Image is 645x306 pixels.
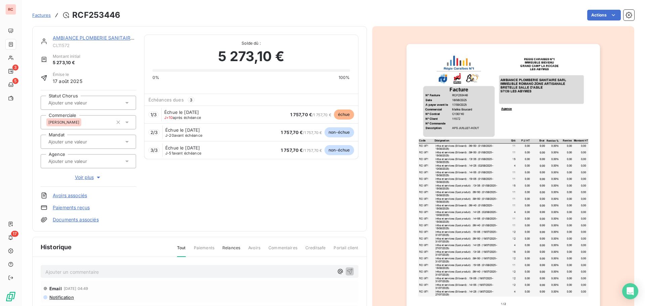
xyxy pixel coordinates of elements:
div: Open Intercom Messenger [622,283,638,299]
span: avant échéance [165,133,202,137]
span: 1 757,70 € [290,112,312,117]
span: 5 273,10 € [53,59,80,66]
span: Commentaires [268,245,297,256]
span: Relances [222,245,240,256]
span: 5 [12,78,18,84]
span: Échéances dues [148,97,184,102]
span: non-échue [325,127,354,137]
span: J-20 [165,133,174,138]
span: 1 757,70 € [281,130,303,135]
span: Historique [41,243,72,252]
span: Échue le [DATE] [164,110,199,115]
a: AMBIANCE PLOMBERIE SANITAIRE SARL [53,35,147,41]
span: [DATE] 04:49 [64,287,88,291]
h3: RCF253446 [72,9,120,21]
button: Voir plus [41,174,136,181]
span: Paiements [194,245,214,256]
a: Avoirs associés [53,192,87,199]
span: 2 / 3 [150,130,158,135]
span: / 1 757,70 € [281,148,322,153]
span: Montant initial [53,53,80,59]
span: avant échéance [165,151,201,155]
a: Documents associés [53,216,99,223]
span: 1 757,70 € [281,147,303,153]
span: 0% [153,75,159,81]
span: Solde dû : [153,40,350,46]
span: 3 [12,64,18,71]
span: Email [49,286,62,291]
button: Actions [587,10,621,20]
img: Logo LeanPay [5,291,16,302]
span: J-51 [165,151,173,156]
input: Ajouter une valeur [48,158,115,164]
div: RC [5,4,16,15]
span: Émise le [53,72,82,78]
a: Factures [32,12,51,18]
span: / 1 757,70 € [290,113,331,117]
input: Ajouter une valeur [48,100,115,106]
span: 3 / 3 [150,147,158,153]
span: 17 août 2025 [53,78,82,85]
span: Échue le [DATE] [165,145,200,150]
span: CL11572 [53,43,136,48]
span: 1 / 3 [150,112,157,117]
span: J+10 [164,115,173,120]
span: 5 273,10 € [218,46,284,67]
span: 17 [11,231,18,237]
span: / 1 757,70 € [281,130,322,135]
span: après échéance [164,116,201,120]
span: Voir plus [75,174,102,181]
a: Paiements reçus [53,204,90,211]
span: Échue le [DATE] [165,127,200,133]
span: 3 [188,97,195,103]
span: échue [334,110,354,120]
span: Avoirs [248,245,260,256]
span: Portail client [334,245,358,256]
input: Ajouter une valeur [48,139,115,145]
span: Tout [177,245,186,257]
span: 100% [339,75,350,81]
span: Notification [49,295,74,300]
span: Creditsafe [305,245,326,256]
span: [PERSON_NAME] [48,120,79,124]
span: non-échue [325,145,354,155]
